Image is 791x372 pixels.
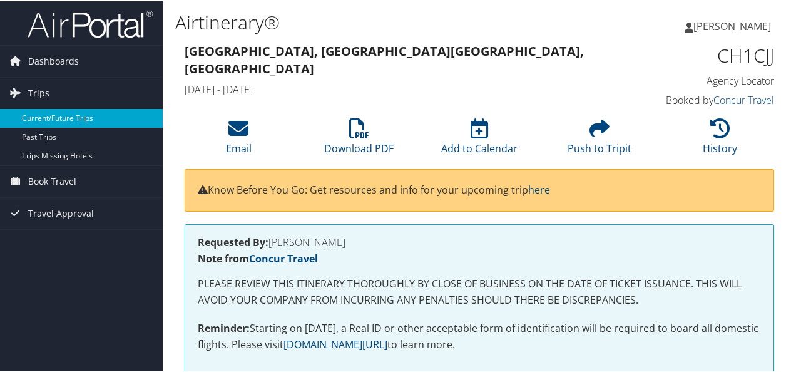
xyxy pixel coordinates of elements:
a: [DOMAIN_NAME][URL] [283,336,387,350]
a: Add to Calendar [441,124,518,154]
strong: Note from [198,251,318,264]
a: here [528,182,550,195]
p: Know Before You Go: Get resources and info for your upcoming trip [198,181,761,197]
a: Push to Tripit [568,124,631,154]
strong: Reminder: [198,320,250,334]
span: Dashboards [28,44,79,76]
strong: Requested By: [198,234,268,248]
img: airportal-logo.png [28,8,153,38]
span: Book Travel [28,165,76,196]
a: Concur Travel [713,92,774,106]
h1: CH1CJJ [641,41,774,68]
h4: Agency Locator [641,73,774,86]
a: [PERSON_NAME] [685,6,783,44]
span: [PERSON_NAME] [693,18,771,32]
span: Travel Approval [28,197,94,228]
span: Trips [28,76,49,108]
h4: [PERSON_NAME] [198,236,761,246]
strong: [GEOGRAPHIC_DATA], [GEOGRAPHIC_DATA] [GEOGRAPHIC_DATA], [GEOGRAPHIC_DATA] [185,41,584,76]
a: History [703,124,737,154]
h4: Booked by [641,92,774,106]
p: PLEASE REVIEW THIS ITINERARY THOROUGHLY BY CLOSE OF BUSINESS ON THE DATE OF TICKET ISSUANCE. THIS... [198,275,761,307]
h4: [DATE] - [DATE] [185,81,622,95]
p: Starting on [DATE], a Real ID or other acceptable form of identification will be required to boar... [198,319,761,351]
a: Download PDF [324,124,394,154]
a: Email [226,124,252,154]
h1: Airtinerary® [175,8,581,34]
a: Concur Travel [249,251,318,264]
